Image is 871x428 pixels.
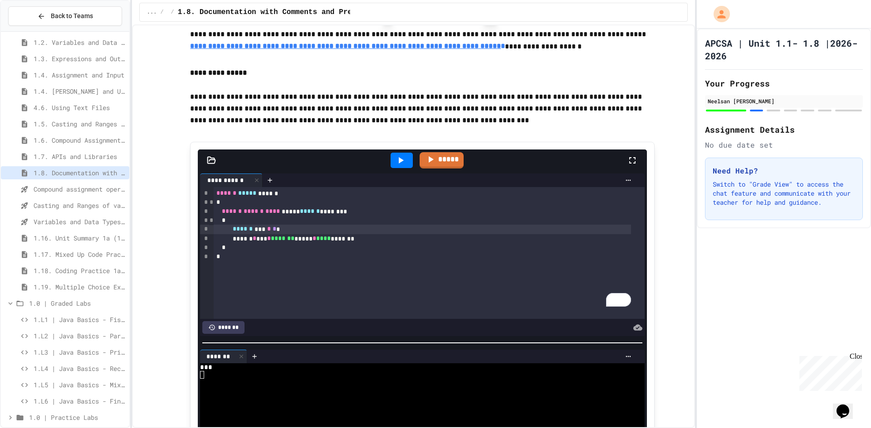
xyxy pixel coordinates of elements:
span: 1.L1 | Java Basics - Fish Lab [34,315,126,324]
span: 1.8. Documentation with Comments and Preconditions [34,168,126,178]
span: 1.4. [PERSON_NAME] and User Input [34,87,126,96]
span: 1.16. Unit Summary 1a (1.1-1.6) [34,233,126,243]
span: 1.5. Casting and Ranges of Values [34,119,126,129]
span: 1.6. Compound Assignment Operators [34,135,126,145]
span: 1.4. Assignment and Input [34,70,126,80]
div: To enrich screen reader interactions, please activate Accessibility in Grammarly extension settings [214,187,645,319]
span: 1.18. Coding Practice 1a (1.1-1.6) [34,266,126,275]
h3: Need Help? [713,165,855,176]
span: 1.2. Variables and Data Types [34,38,126,47]
span: 1.L6 | Java Basics - Final Calculator Lab [34,396,126,406]
span: 1.3. Expressions and Output [New] [34,54,126,63]
div: Chat with us now!Close [4,4,63,58]
span: 1.L5 | Java Basics - Mixed Number Lab [34,380,126,390]
span: Casting and Ranges of variables - Quiz [34,201,126,210]
span: Compound assignment operators - Quiz [34,184,126,194]
div: My Account [704,4,732,24]
p: Switch to "Grade View" to access the chat feature and communicate with your teacher for help and ... [713,180,855,207]
span: / [160,9,163,16]
span: 4.6. Using Text Files [34,103,126,112]
span: / [171,9,174,16]
h2: Assignment Details [705,123,863,136]
div: No due date set [705,139,863,150]
span: 1.0 | Practice Labs [29,413,126,422]
h1: APCSA | Unit 1.1- 1.8 |2026-2026 [705,37,863,62]
span: 1.L3 | Java Basics - Printing Code Lab [34,347,126,357]
span: 1.7. APIs and Libraries [34,152,126,161]
span: 1.8. Documentation with Comments and Preconditions [178,7,396,18]
span: 1.17. Mixed Up Code Practice 1.1-1.6 [34,250,126,259]
span: 1.L2 | Java Basics - Paragraphs Lab [34,331,126,341]
span: 1.19. Multiple Choice Exercises for Unit 1a (1.1-1.6) [34,282,126,292]
span: 1.L4 | Java Basics - Rectangle Lab [34,364,126,373]
iframe: chat widget [833,392,862,419]
iframe: chat widget [796,352,862,391]
h2: Your Progress [705,77,863,90]
span: Variables and Data Types - Quiz [34,217,126,226]
span: 1.0 | Graded Labs [29,298,126,308]
span: ... [147,9,157,16]
button: Back to Teams [8,6,122,26]
div: Neelsan [PERSON_NAME] [708,97,860,105]
span: Back to Teams [51,11,93,21]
